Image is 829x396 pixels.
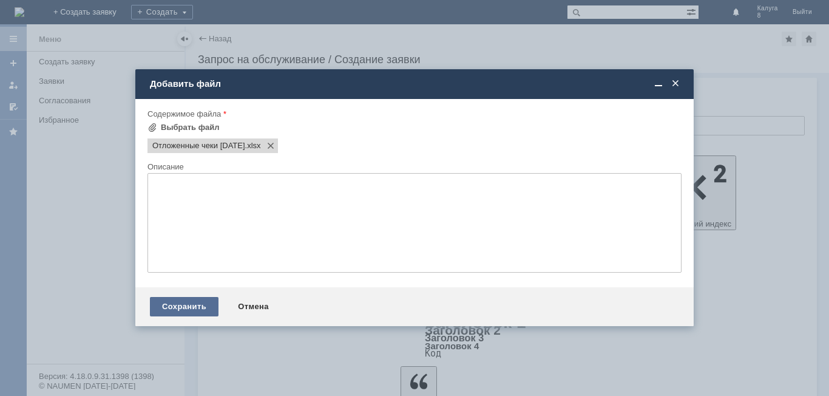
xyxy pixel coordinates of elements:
[147,110,679,118] div: Содержимое файла
[161,123,220,132] div: Выбрать файл
[245,141,261,151] span: Отложенные чеки 12.10.2025.xlsx
[652,78,665,89] span: Свернуть (Ctrl + M)
[150,78,682,89] div: Добавить файл
[152,141,245,151] span: Отложенные чеки 12.10.2025.xlsx
[669,78,682,89] span: Закрыть
[147,163,679,171] div: Описание
[5,5,177,34] div: Добрый вечер. Прошу удалить отложенные чеки во вложении. [GEOGRAPHIC_DATA].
